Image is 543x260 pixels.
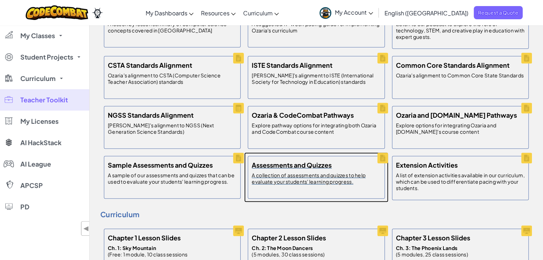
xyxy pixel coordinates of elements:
[26,5,88,20] img: CodeCombat logo
[244,1,388,51] a: Pacing Guides A suggested 19-week pacing guide for implementing Ozaria's curriculum
[316,1,377,24] a: My Account
[100,152,244,202] a: Sample Assessments and Quizzes A sample of our assessments and quizzes that can be used to evalua...
[142,3,197,22] a: My Dashboards
[100,102,244,152] a: NGSS Standards Alignment [PERSON_NAME]'s alignment to NGSS (Next Generation Science Standards)
[396,245,468,258] p: (5 modules, 25 class sessions)
[320,7,331,19] img: avatar
[108,245,156,251] strong: Ch. 1: Sky Mountain
[145,9,187,17] span: My Dashboards
[108,110,193,120] h5: NGSS Standards Alignment
[108,172,237,185] p: A sample of our assessments and quizzes that can be used to evaluate your students' learning prog...
[201,9,229,17] span: Resources
[20,75,56,82] span: Curriculum
[108,245,237,258] p: (Free: 1 module, 10 class sessions
[244,102,388,152] a: Ozaria & CodeCombat Pathways Explore pathway options for integrating both Ozaria and CodeCombat c...
[335,9,373,16] span: My Account
[252,110,354,120] h5: Ozaria & CodeCombat Pathways
[244,152,388,202] a: Assessments and Quizzes A collection of assessments and quizzes to help evaluate your students' l...
[108,21,237,34] p: A lesson by lesson summary of computer science concepts covered in [GEOGRAPHIC_DATA]
[100,1,244,51] a: Scope & Sequence A lesson by lesson summary of computer science concepts covered in [GEOGRAPHIC_D...
[100,209,532,220] h4: Curriculum
[20,97,68,103] span: Teacher Toolkit
[252,72,381,85] p: [PERSON_NAME]'s alignment to ISTE (International Society for Technology in Education) standards
[20,139,61,146] span: AI HackStack
[396,122,525,135] p: Explore options for integrating Ozaria and [DOMAIN_NAME]'s course content
[396,72,524,78] p: Ozaria's alignment to Common Core State Standards
[252,160,332,170] h5: Assessments and Quizzes
[92,7,103,18] img: Ozaria
[252,245,325,258] p: (5 modules, 30 class sessions)
[20,54,73,60] span: Student Projects
[108,122,237,135] p: [PERSON_NAME]'s alignment to NGSS (Next Generation Science Standards)
[252,233,326,243] h5: Chapter 2 Lesson Slides
[396,160,458,170] h5: Extension Activities
[396,172,525,191] p: A list of extension activities available in our curriculum, which can be used to differentiate pa...
[252,21,381,34] p: A suggested 19-week pacing guide for implementing Ozaria's curriculum
[239,3,282,22] a: Curriculum
[20,161,51,167] span: AI League
[108,60,192,70] h5: CSTA Standards Alignment
[396,60,509,70] h5: Common Core Standards Alignment
[396,233,470,243] h5: Chapter 3 Lesson Slides
[20,118,59,124] span: My Licenses
[20,32,55,39] span: My Classes
[396,21,525,40] p: Listen to our podcast to explore the role of technology, STEM, and creative play in education wit...
[388,152,532,204] a: Extension Activities A list of extension activities available in our curriculum, which can be use...
[244,52,388,102] a: ISTE Standards Alignment [PERSON_NAME]'s alignment to ISTE (International Society for Technology ...
[100,52,244,102] a: CSTA Standards Alignment Ozaria's alignment to CSTA (Computer Science Teacher Association) standards
[252,122,381,135] p: Explore pathway options for integrating both Ozaria and CodeCombat course content
[108,160,213,170] h5: Sample Assessments and Quizzes
[396,245,457,251] strong: Ch. 3: The Phoenix Lands
[252,245,313,251] strong: Ch. 2: The Moon Dancers
[381,3,472,22] a: English ([GEOGRAPHIC_DATA])
[388,1,532,52] a: EdTech Adventures Podcast Listen to our podcast to explore the role of technology, STEM, and crea...
[474,6,523,19] a: Request a Quote
[388,52,532,102] a: Common Core Standards Alignment Ozaria's alignment to Common Core State Standards
[243,9,272,17] span: Curriculum
[197,3,239,22] a: Resources
[252,172,381,185] p: A collection of assessments and quizzes to help evaluate your students' learning progress.
[252,60,332,70] h5: ISTE Standards Alignment
[396,110,517,120] h5: Ozaria and [DOMAIN_NAME] Pathways
[388,102,532,152] a: Ozaria and [DOMAIN_NAME] Pathways Explore options for integrating Ozaria and [DOMAIN_NAME]'s cour...
[108,72,237,85] p: Ozaria's alignment to CSTA (Computer Science Teacher Association) standards
[83,223,89,234] span: ◀
[108,233,181,243] h5: Chapter 1 Lesson Slides
[384,9,468,17] span: English ([GEOGRAPHIC_DATA])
